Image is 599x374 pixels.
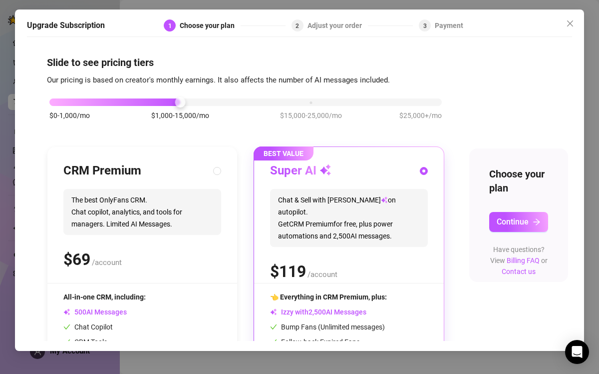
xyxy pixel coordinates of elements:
span: 2 [296,22,299,29]
span: check [63,323,70,330]
h4: Choose your plan [489,166,548,194]
span: Chat Copilot [63,323,113,331]
a: Billing FAQ [507,256,540,264]
span: $ [63,250,90,269]
span: close [566,19,574,27]
span: check [63,338,70,345]
span: Follow-back Expired Fans [270,338,360,346]
span: 1 [168,22,172,29]
span: Close [562,19,578,27]
span: $25,000+/mo [399,110,442,121]
button: Continuearrow-right [489,211,548,231]
span: arrow-right [533,217,541,225]
span: $0-1,000/mo [49,110,90,121]
div: Open Intercom Messenger [565,340,589,364]
span: 👈 Everything in CRM Premium, plus: [270,293,387,301]
a: Contact us [502,267,536,275]
h3: Super AI [270,163,331,179]
span: The best OnlyFans CRM. Chat copilot, analytics, and tools for managers. Limited AI Messages. [63,189,221,235]
span: /account [307,270,337,279]
span: AI Messages [63,308,127,316]
h5: Upgrade Subscription [27,19,105,31]
span: check [270,338,277,345]
span: BEST VALUE [254,146,313,160]
span: Our pricing is based on creator's monthly earnings. It also affects the number of AI messages inc... [47,75,390,84]
span: CRM Tools [63,338,107,346]
span: Have questions? View or [490,245,548,275]
span: Izzy with AI Messages [270,308,366,316]
span: Bump Fans (Unlimited messages) [270,323,385,331]
span: Continue [497,217,529,226]
span: check [270,323,277,330]
span: /account [92,258,122,267]
span: $ [270,262,306,281]
span: 3 [423,22,427,29]
span: $1,000-15,000/mo [151,110,209,121]
div: Adjust your order [307,19,368,31]
span: All-in-one CRM, including: [63,293,146,301]
span: $15,000-25,000/mo [280,110,342,121]
div: Payment [435,19,463,31]
span: Chat & Sell with [PERSON_NAME] on autopilot. Get CRM Premium for free, plus power automations and... [270,189,428,247]
h3: CRM Premium [63,163,141,179]
button: Close [562,15,578,31]
h4: Slide to see pricing tiers [47,55,552,69]
div: Choose your plan [180,19,241,31]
